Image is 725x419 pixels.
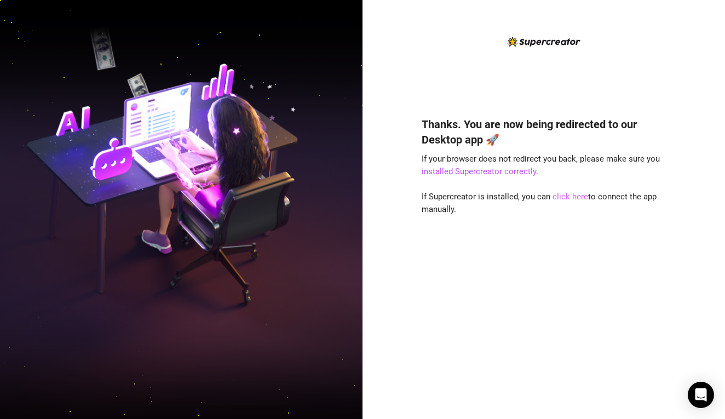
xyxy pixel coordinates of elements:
h4: Thanks. You are now being redirected to our Desktop app 🚀 [422,117,666,147]
a: installed Supercreator correctly [422,167,536,176]
span: If your browser does not redirect you back, please make sure you . [422,154,660,177]
img: logo-BBDzfeDw.svg [508,37,580,47]
div: Open Intercom Messenger [688,382,714,408]
span: If Supercreator is installed, you can to connect the app manually. [422,192,657,215]
a: click here [553,192,588,202]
